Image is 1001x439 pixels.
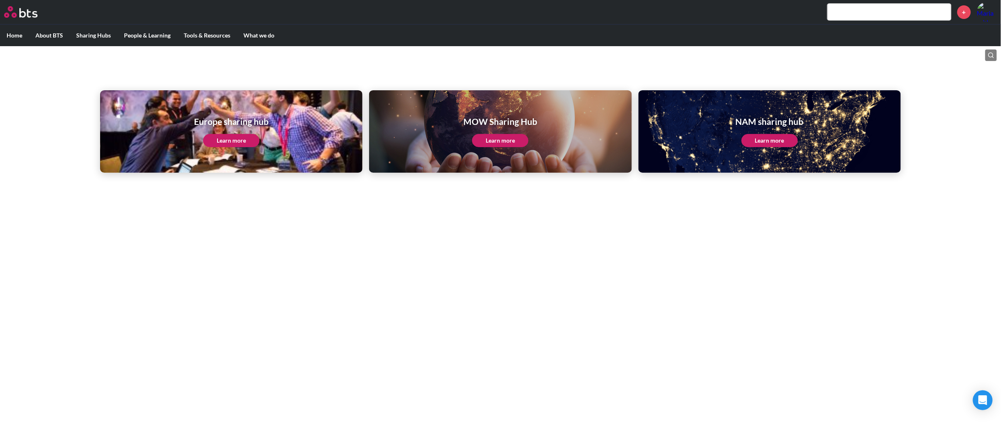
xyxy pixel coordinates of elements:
label: What we do [237,25,281,46]
img: Maria Tablado [977,2,997,22]
a: Go home [4,6,53,18]
a: Profile [977,2,997,22]
h1: NAM sharing hub [736,115,804,127]
label: About BTS [29,25,70,46]
a: Learn more [203,134,260,147]
label: Sharing Hubs [70,25,117,46]
div: Open Intercom Messenger [973,390,993,410]
img: BTS Logo [4,6,37,18]
label: People & Learning [117,25,177,46]
label: Tools & Resources [177,25,237,46]
a: Learn more [472,134,529,147]
a: Learn more [741,134,798,147]
h1: MOW Sharing Hub [463,115,537,127]
h1: Europe sharing hub [194,115,269,127]
a: + [957,5,971,19]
